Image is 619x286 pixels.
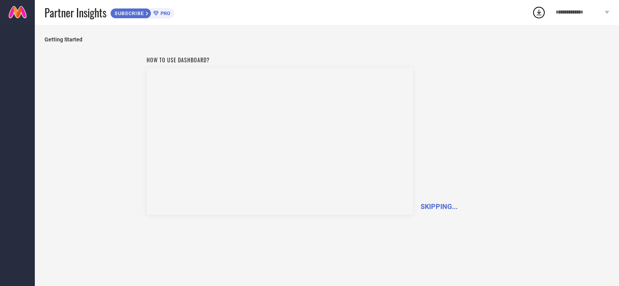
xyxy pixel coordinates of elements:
span: SUBSCRIBE [111,10,146,16]
h1: How to use dashboard? [147,56,413,64]
a: SUBSCRIBEPRO [110,6,174,19]
span: PRO [159,10,170,16]
span: Getting Started [44,36,609,43]
span: Partner Insights [44,5,106,21]
span: SKIPPING... [421,202,458,211]
iframe: Workspace Section [147,68,413,215]
div: Open download list [532,5,546,19]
